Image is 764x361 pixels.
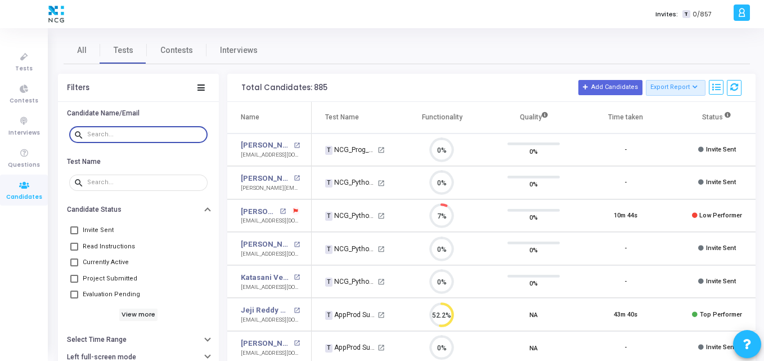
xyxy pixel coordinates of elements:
div: AppProd Support_NCG_L3 [325,310,376,320]
th: Test Name [312,102,396,133]
span: Invite Sent [706,344,736,351]
mat-icon: open_in_new [280,208,286,215]
mat-icon: open_in_new [294,242,300,248]
div: Name [241,111,259,123]
span: All [77,44,87,56]
span: Read Instructions [83,240,135,253]
span: 0% [529,244,538,256]
h6: Test Name [67,158,101,166]
div: NCG_Python FS_Developer_2025 [325,211,376,221]
div: [EMAIL_ADDRESS][DOMAIN_NAME] [241,217,300,225]
span: Project Submitted [83,272,137,286]
span: T [325,311,332,320]
div: NCG_Python FS_Developer_2025 [325,244,376,254]
div: Filters [67,83,89,92]
span: Invite Sent [706,179,736,186]
span: T [325,245,332,254]
button: Export Report [646,80,706,96]
div: - [624,244,627,253]
span: Invite Sent [706,278,736,285]
button: Candidate Status [58,201,219,219]
h6: Select Time Range [67,336,127,344]
input: Search... [87,179,203,186]
div: [EMAIL_ADDRESS][DOMAIN_NAME] [241,316,300,324]
button: Candidate Name/Email [58,105,219,122]
a: [PERSON_NAME] [241,140,291,151]
button: Select Time Range [58,331,219,349]
span: Interviews [220,44,258,56]
span: T [682,10,690,19]
div: 10m 44s [614,211,637,221]
div: [EMAIL_ADDRESS][DOMAIN_NAME] [241,151,300,159]
mat-icon: search [74,130,87,140]
th: Status [671,102,763,133]
h6: Candidate Status [67,206,122,214]
span: T [325,146,332,155]
div: AppProd Support_NCG_L3 [325,342,376,353]
span: 0% [529,278,538,289]
span: Top Performer [700,311,742,318]
div: NCG_Prog_JavaFS_2025_Test [325,145,376,155]
button: Test Name [58,153,219,170]
span: 0/857 [693,10,712,19]
a: Jeji Reddy Bodi Reddy [241,305,291,316]
span: Candidates [6,193,42,202]
span: NA [529,309,538,320]
span: 0% [529,212,538,223]
mat-icon: open_in_new [294,274,300,280]
label: Invites: [655,10,678,19]
span: T [325,179,332,188]
span: Currently Active [83,256,129,269]
div: [PERSON_NAME][EMAIL_ADDRESS][DOMAIN_NAME] [241,184,300,193]
div: [EMAIL_ADDRESS][DOMAIN_NAME] [241,283,300,292]
span: Invite Sent [706,146,736,153]
span: 0% [529,145,538,157]
div: - [624,178,627,188]
span: T [325,278,332,287]
span: Evaluation Pending [83,288,140,301]
h6: Candidate Name/Email [67,109,140,118]
div: Total Candidates: 885 [241,83,327,92]
div: 43m 40s [614,310,637,320]
mat-icon: open_in_new [294,307,300,314]
mat-icon: open_in_new [377,146,385,154]
mat-icon: open_in_new [377,344,385,351]
div: - [624,343,627,353]
div: [EMAIL_ADDRESS][DOMAIN_NAME] [241,250,300,259]
div: Time taken [608,111,643,123]
span: NA [529,342,538,353]
span: Questions [8,161,40,170]
div: [EMAIL_ADDRESS][DOMAIN_NAME] [241,349,300,358]
a: [PERSON_NAME] [241,173,291,184]
a: [PERSON_NAME] [241,338,291,349]
span: Low Performer [699,212,742,219]
span: Interviews [8,128,40,138]
div: - [624,277,627,287]
mat-icon: open_in_new [377,311,385,319]
img: logo [46,3,67,25]
span: Tests [114,44,133,56]
a: [PERSON_NAME] [241,239,291,250]
a: [PERSON_NAME] [241,206,277,217]
mat-icon: open_in_new [294,175,300,181]
mat-icon: open_in_new [294,340,300,346]
span: 0% [529,179,538,190]
span: T [325,344,332,353]
mat-icon: open_in_new [377,278,385,286]
span: Invite Sent [706,244,736,252]
div: NCG_Python FS_Developer_2025 [325,177,376,188]
input: Search... [87,131,203,138]
mat-icon: open_in_new [377,180,385,187]
span: Contests [10,96,38,106]
h6: View more [119,309,158,321]
span: T [325,212,332,221]
a: Katasani Venkatabharathreddy [241,272,291,283]
mat-icon: open_in_new [377,212,385,220]
div: NCG_Python FS_Developer_2025 [325,277,376,287]
mat-icon: open_in_new [294,142,300,149]
mat-icon: search [74,177,87,188]
span: Contests [160,44,193,56]
th: Functionality [396,102,488,133]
